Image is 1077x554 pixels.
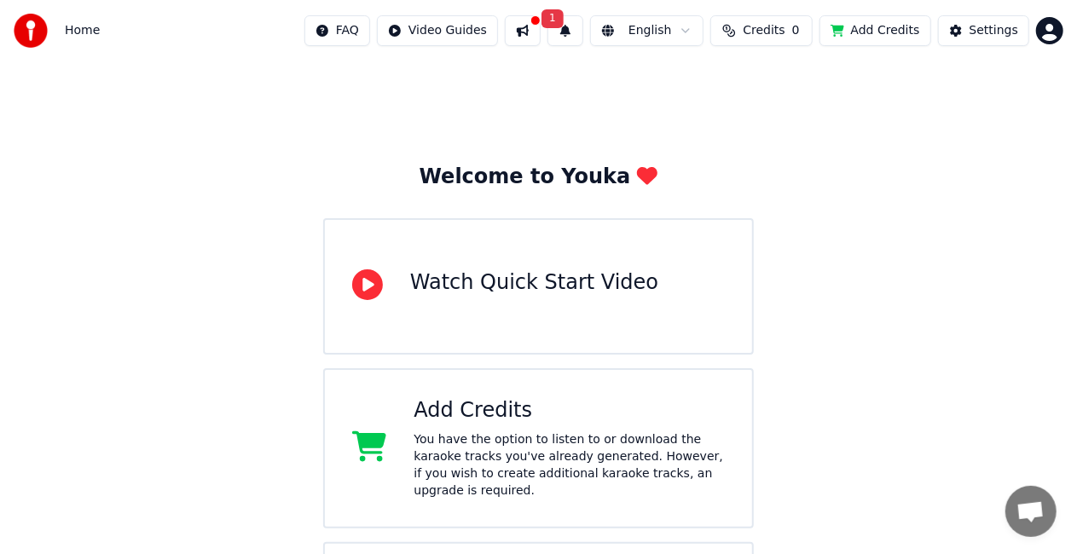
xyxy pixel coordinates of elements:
[420,164,658,191] div: Welcome to Youka
[304,15,370,46] button: FAQ
[792,22,800,39] span: 0
[547,15,583,46] button: 1
[743,22,785,39] span: Credits
[14,14,48,48] img: youka
[541,9,564,28] span: 1
[414,431,725,499] div: You have the option to listen to or download the karaoke tracks you've already generated. However...
[970,22,1018,39] div: Settings
[414,397,725,424] div: Add Credits
[410,269,658,297] div: Watch Quick Start Video
[65,22,100,39] nav: breadcrumb
[1005,486,1057,537] a: Open chat
[65,22,100,39] span: Home
[377,15,498,46] button: Video Guides
[819,15,931,46] button: Add Credits
[938,15,1029,46] button: Settings
[710,15,813,46] button: Credits0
